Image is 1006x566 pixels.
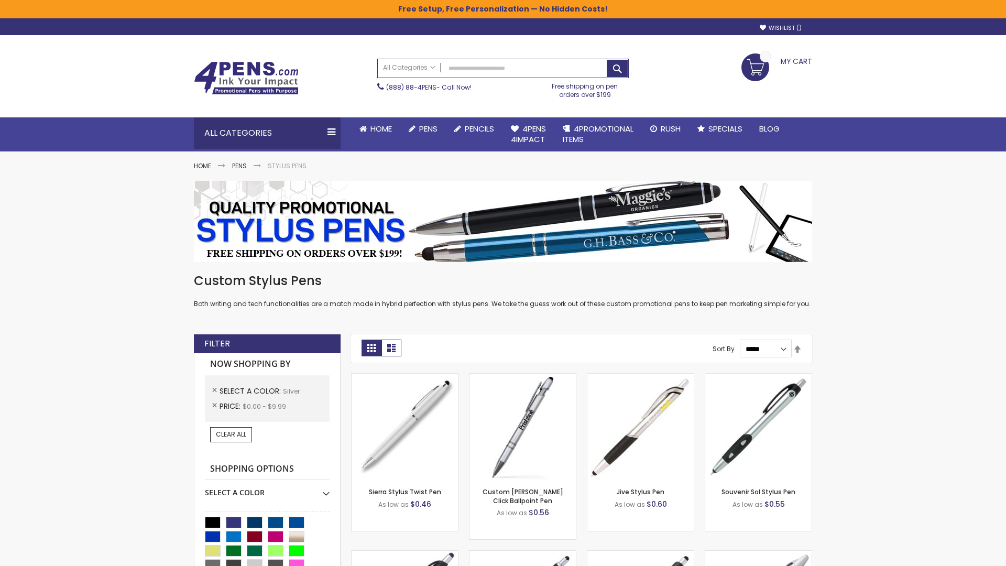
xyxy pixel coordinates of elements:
[204,338,230,350] strong: Filter
[386,83,472,92] span: - Call Now!
[410,499,431,509] span: $0.46
[642,117,689,140] a: Rush
[647,499,667,509] span: $0.60
[529,507,549,518] span: $0.56
[541,78,629,99] div: Free shipping on pen orders over $199
[352,373,458,382] a: Stypen-35-Silver
[210,427,252,442] a: Clear All
[554,117,642,151] a: 4PROMOTIONALITEMS
[268,161,307,170] strong: Stylus Pens
[205,480,330,498] div: Select A Color
[378,500,409,509] span: As low as
[216,430,246,439] span: Clear All
[483,487,563,505] a: Custom [PERSON_NAME] Click Ballpoint Pen
[446,117,502,140] a: Pencils
[511,123,546,145] span: 4Pens 4impact
[194,61,299,95] img: 4Pens Custom Pens and Promotional Products
[370,123,392,134] span: Home
[220,401,243,411] span: Price
[205,353,330,375] strong: Now Shopping by
[764,499,785,509] span: $0.55
[283,387,300,396] span: Silver
[383,63,435,72] span: All Categories
[400,117,446,140] a: Pens
[369,487,441,496] a: Sierra Stylus Twist Pen
[419,123,438,134] span: Pens
[194,273,812,309] div: Both writing and tech functionalities are a match made in hybrid perfection with stylus pens. We ...
[469,550,576,559] a: Epiphany Stylus Pens-Silver
[220,386,283,396] span: Select A Color
[351,117,400,140] a: Home
[705,374,812,480] img: Souvenir Sol Stylus Pen-Silver
[563,123,633,145] span: 4PROMOTIONAL ITEMS
[243,402,286,411] span: $0.00 - $9.99
[386,83,436,92] a: (888) 88-4PENS
[378,59,441,77] a: All Categories
[469,373,576,382] a: Custom Alex II Click Ballpoint Pen-Silver
[708,123,742,134] span: Specials
[205,458,330,481] strong: Shopping Options
[617,487,664,496] a: Jive Stylus Pen
[615,500,645,509] span: As low as
[194,117,341,149] div: All Categories
[661,123,681,134] span: Rush
[587,374,694,480] img: Jive Stylus Pen-Silver
[751,117,788,140] a: Blog
[352,550,458,559] a: React Stylus Grip Pen-Silver
[759,123,780,134] span: Blog
[194,273,812,289] h1: Custom Stylus Pens
[732,500,763,509] span: As low as
[194,181,812,262] img: Stylus Pens
[465,123,494,134] span: Pencils
[587,550,694,559] a: Souvenir® Emblem Stylus Pen-Silver
[232,161,247,170] a: Pens
[502,117,554,151] a: 4Pens4impact
[705,373,812,382] a: Souvenir Sol Stylus Pen-Silver
[587,373,694,382] a: Jive Stylus Pen-Silver
[713,344,735,353] label: Sort By
[689,117,751,140] a: Specials
[721,487,795,496] a: Souvenir Sol Stylus Pen
[705,550,812,559] a: Twist Highlighter-Pen Stylus Combo-Silver
[352,374,458,480] img: Stypen-35-Silver
[469,374,576,480] img: Custom Alex II Click Ballpoint Pen-Silver
[760,24,802,32] a: Wishlist
[362,340,381,356] strong: Grid
[497,508,527,517] span: As low as
[194,161,211,170] a: Home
